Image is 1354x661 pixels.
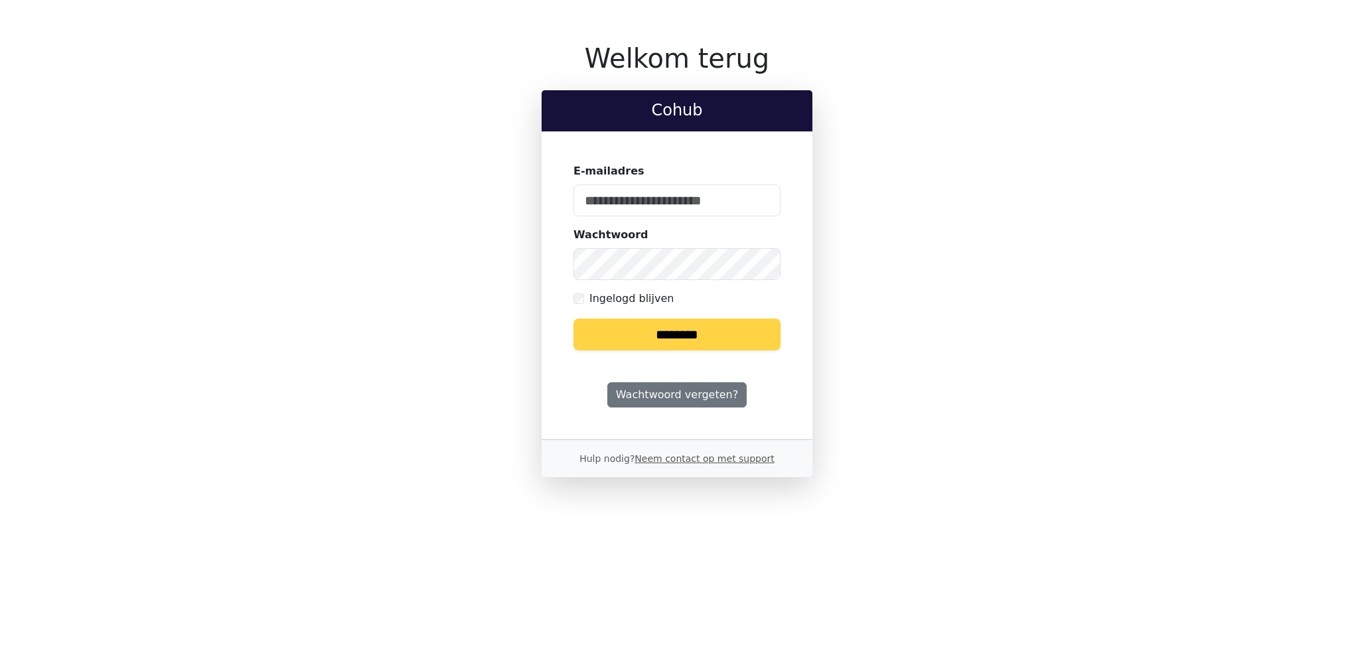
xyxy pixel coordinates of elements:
[579,453,775,464] small: Hulp nodig?
[542,42,812,74] h1: Welkom terug
[552,101,802,120] h2: Cohub
[573,163,644,179] label: E-mailadres
[589,291,674,307] label: Ingelogd blijven
[573,227,648,243] label: Wachtwoord
[607,382,747,407] a: Wachtwoord vergeten?
[635,453,774,464] a: Neem contact op met support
